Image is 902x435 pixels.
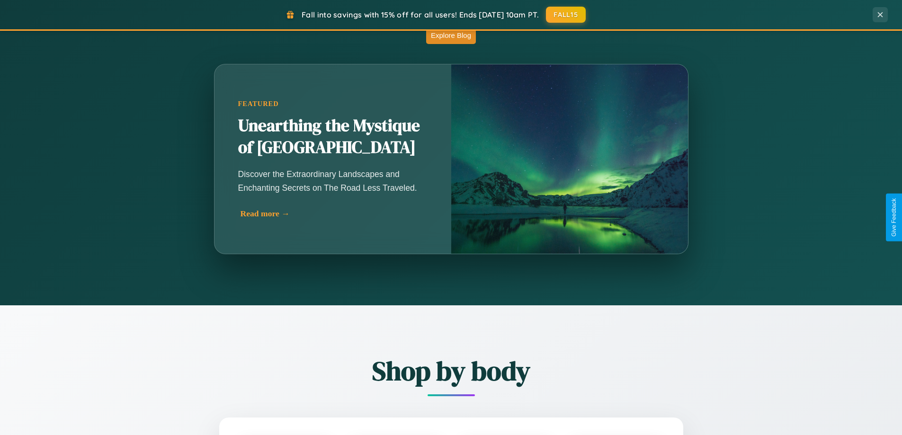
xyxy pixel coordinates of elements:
[546,7,586,23] button: FALL15
[238,115,428,159] h2: Unearthing the Mystique of [GEOGRAPHIC_DATA]
[167,353,735,389] h2: Shop by body
[238,168,428,194] p: Discover the Extraordinary Landscapes and Enchanting Secrets on The Road Less Traveled.
[302,10,539,19] span: Fall into savings with 15% off for all users! Ends [DATE] 10am PT.
[241,209,430,219] div: Read more →
[891,198,897,237] div: Give Feedback
[238,100,428,108] div: Featured
[426,27,476,44] button: Explore Blog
